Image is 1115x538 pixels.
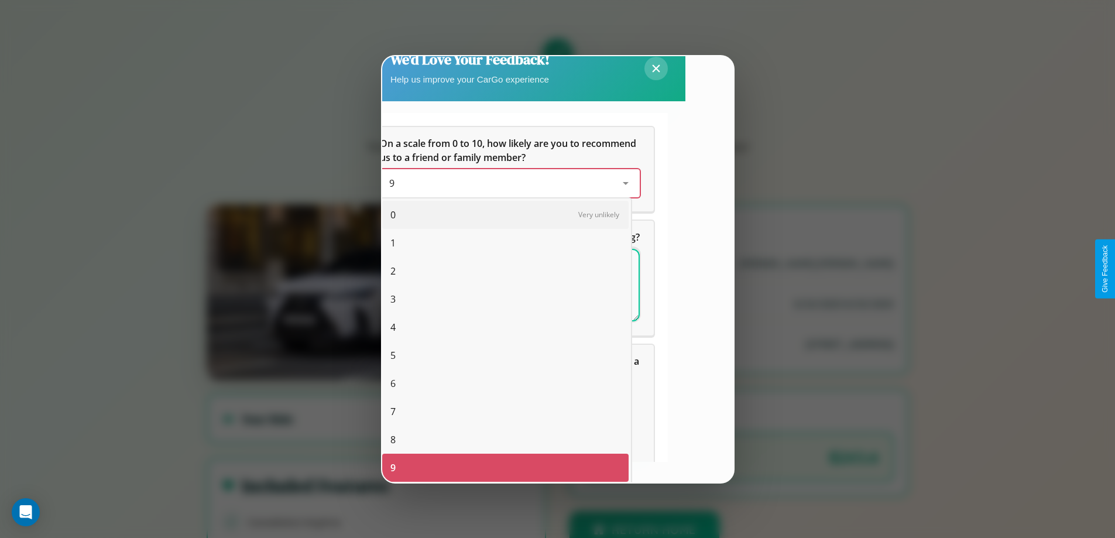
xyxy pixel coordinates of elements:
[366,127,654,211] div: On a scale from 0 to 10, how likely are you to recommend us to a friend or family member?
[382,369,629,397] div: 6
[382,482,629,510] div: 10
[382,313,629,341] div: 4
[390,50,550,69] h2: We'd Love Your Feedback!
[390,320,396,334] span: 4
[390,348,396,362] span: 5
[390,71,550,87] p: Help us improve your CarGo experience
[380,169,640,197] div: On a scale from 0 to 10, how likely are you to recommend us to a friend or family member?
[1101,245,1109,293] div: Give Feedback
[389,177,394,190] span: 9
[382,257,629,285] div: 2
[380,137,639,164] span: On a scale from 0 to 10, how likely are you to recommend us to a friend or family member?
[390,433,396,447] span: 8
[390,292,396,306] span: 3
[12,498,40,526] div: Open Intercom Messenger
[382,341,629,369] div: 5
[382,201,629,229] div: 0
[390,461,396,475] span: 9
[382,426,629,454] div: 8
[390,208,396,222] span: 0
[578,210,619,220] span: Very unlikely
[380,231,640,244] span: What can we do to make your experience more satisfying?
[382,397,629,426] div: 7
[390,236,396,250] span: 1
[380,355,641,382] span: Which of the following features do you value the most in a vehicle?
[390,264,396,278] span: 2
[382,229,629,257] div: 1
[390,405,396,419] span: 7
[390,376,396,390] span: 6
[382,454,629,482] div: 9
[380,136,640,165] h5: On a scale from 0 to 10, how likely are you to recommend us to a friend or family member?
[382,285,629,313] div: 3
